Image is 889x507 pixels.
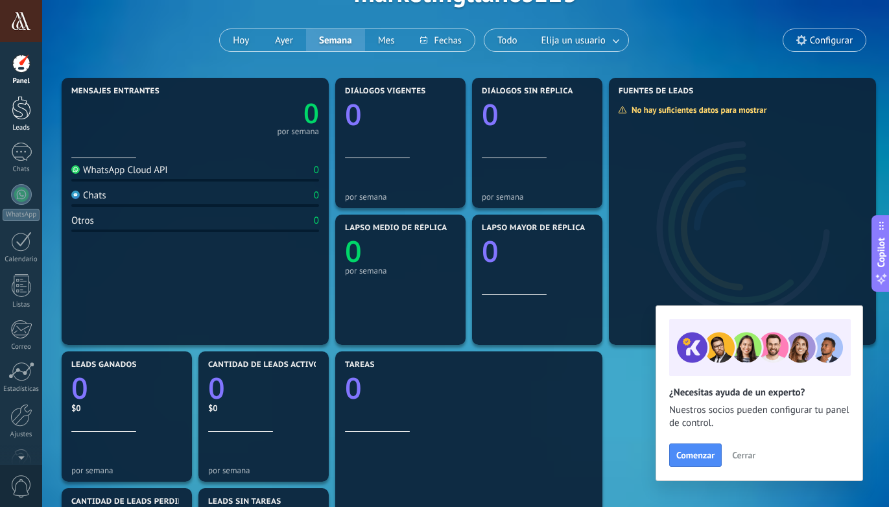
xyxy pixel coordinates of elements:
[71,189,106,202] div: Chats
[3,165,40,174] div: Chats
[208,360,324,370] span: Cantidad de leads activos
[482,224,585,233] span: Lapso mayor de réplica
[277,128,319,135] div: por semana
[71,87,160,96] span: Mensajes entrantes
[482,95,499,134] text: 0
[195,95,319,132] a: 0
[71,403,182,414] div: $0
[71,497,195,506] span: Cantidad de leads perdidos
[208,368,319,408] a: 0
[3,430,40,439] div: Ajustes
[71,368,182,408] a: 0
[71,368,88,408] text: 0
[407,29,474,51] button: Fechas
[810,35,853,46] span: Configurar
[208,368,225,408] text: 0
[345,224,447,233] span: Lapso medio de réplica
[314,215,319,227] div: 0
[3,124,40,132] div: Leads
[345,360,375,370] span: Tareas
[726,445,761,465] button: Cerrar
[482,231,499,271] text: 0
[619,87,694,96] span: Fuentes de leads
[669,443,722,467] button: Comenzar
[262,29,306,51] button: Ayer
[71,360,137,370] span: Leads ganados
[208,403,319,414] div: $0
[71,191,80,199] img: Chats
[314,189,319,202] div: 0
[3,343,40,351] div: Correo
[482,87,573,96] span: Diálogos sin réplica
[539,32,608,49] span: Elija un usuario
[669,404,849,430] span: Nuestros socios pueden configurar tu panel de control.
[875,238,888,268] span: Copilot
[484,29,530,51] button: Todo
[3,301,40,309] div: Listas
[71,165,80,174] img: WhatsApp Cloud API
[669,386,849,399] h2: ¿Necesitas ayuda de un experto?
[314,164,319,176] div: 0
[3,385,40,394] div: Estadísticas
[482,192,593,202] div: por semana
[71,215,94,227] div: Otros
[365,29,408,51] button: Mes
[345,192,456,202] div: por semana
[530,29,628,51] button: Elija un usuario
[220,29,262,51] button: Hoy
[618,104,776,115] div: No hay suficientes datos para mostrar
[208,466,319,475] div: por semana
[345,87,426,96] span: Diálogos vigentes
[3,77,40,86] div: Panel
[676,451,715,460] span: Comenzar
[3,255,40,264] div: Calendario
[345,95,362,134] text: 0
[71,164,168,176] div: WhatsApp Cloud API
[208,497,281,506] span: Leads sin tareas
[303,95,319,132] text: 0
[306,29,365,51] button: Semana
[345,231,362,271] text: 0
[732,451,755,460] span: Cerrar
[3,209,40,221] div: WhatsApp
[345,368,362,408] text: 0
[345,368,593,408] a: 0
[345,266,456,276] div: por semana
[71,466,182,475] div: por semana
